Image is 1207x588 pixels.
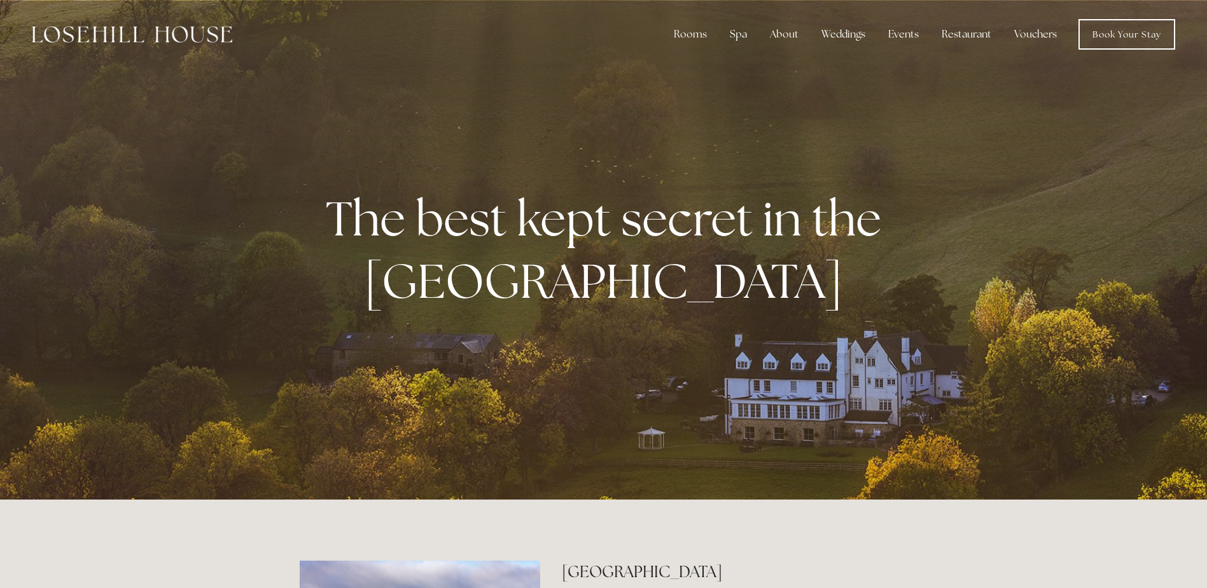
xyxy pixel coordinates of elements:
[562,561,907,583] h2: [GEOGRAPHIC_DATA]
[931,22,1001,47] div: Restaurant
[326,187,891,312] strong: The best kept secret in the [GEOGRAPHIC_DATA]
[1078,19,1175,50] a: Book Your Stay
[760,22,809,47] div: About
[811,22,876,47] div: Weddings
[878,22,929,47] div: Events
[720,22,757,47] div: Spa
[664,22,717,47] div: Rooms
[1004,22,1067,47] a: Vouchers
[32,26,232,43] img: Losehill House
